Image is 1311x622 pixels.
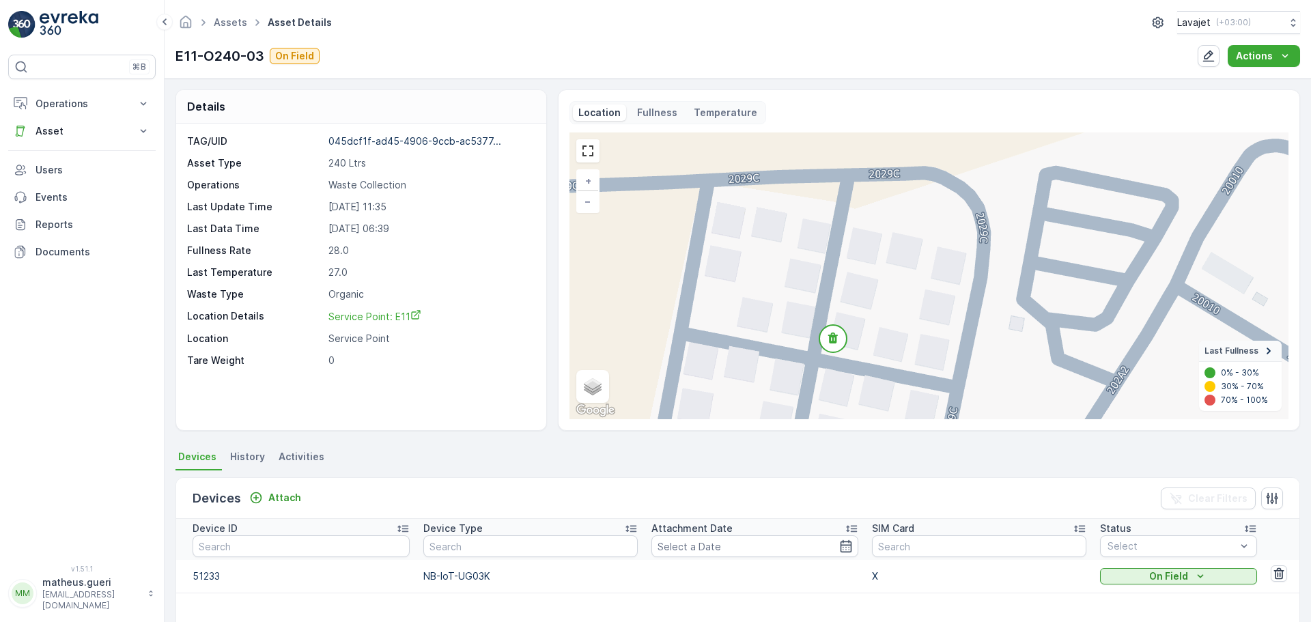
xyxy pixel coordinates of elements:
p: Temperature [694,106,757,119]
p: Details [187,98,225,115]
p: Select [1108,539,1235,553]
p: 240 Ltrs [328,156,532,170]
p: On Field [275,49,314,63]
p: 70% - 100% [1221,395,1268,406]
p: 30% - 70% [1221,381,1264,392]
button: On Field [1100,568,1256,584]
p: Location Details [187,309,323,324]
p: Operations [36,97,128,111]
p: Status [1100,522,1131,535]
p: Fullness [637,106,677,119]
p: Service Point [328,332,532,345]
p: Operations [187,178,323,192]
p: [EMAIL_ADDRESS][DOMAIN_NAME] [42,589,141,611]
span: Activities [279,450,324,464]
p: 27.0 [328,266,532,279]
p: Asset Type [187,156,323,170]
a: View Fullscreen [578,141,598,161]
p: On Field [1149,569,1188,583]
a: Open this area in Google Maps (opens a new window) [573,401,618,419]
p: Waste Collection [328,178,532,192]
p: Devices [193,489,241,508]
p: Last Temperature [187,266,323,279]
img: Google [573,401,618,419]
span: Service Point: E11 [328,311,421,322]
img: logo_light-DOdMpM7g.png [40,11,98,38]
p: Asset [36,124,128,138]
input: Search [872,535,1086,557]
p: Actions [1236,49,1273,63]
button: Clear Filters [1161,487,1256,509]
p: E11-O240-03 [175,46,264,66]
p: SIM Card [872,522,914,535]
p: Waste Type [187,287,323,301]
p: 0% - 30% [1221,367,1259,378]
span: History [230,450,265,464]
p: Documents [36,245,150,259]
p: Lavajet [1177,16,1211,29]
p: Fullness Rate [187,244,323,257]
p: Attach [268,491,301,505]
a: Assets [214,16,247,28]
span: Devices [178,450,216,464]
input: Select a Date [651,535,858,557]
p: Clear Filters [1188,492,1247,505]
p: ⌘B [132,61,146,72]
a: Service Point: E11 [328,309,532,324]
a: Zoom In [578,171,598,191]
span: Asset Details [265,16,335,29]
span: Last Fullness [1204,345,1258,356]
p: Users [36,163,150,177]
p: NB-IoT-UG03K [423,569,638,583]
div: MM [12,582,33,604]
p: Organic [328,287,532,301]
span: + [585,175,591,186]
span: v 1.51.1 [8,565,156,573]
a: Zoom Out [578,191,598,212]
span: − [584,195,591,207]
p: [DATE] 11:35 [328,200,532,214]
p: Device ID [193,522,238,535]
input: Search [423,535,638,557]
button: Lavajet(+03:00) [1177,11,1300,34]
p: [DATE] 06:39 [328,222,532,236]
a: Users [8,156,156,184]
button: Actions [1228,45,1300,67]
p: matheus.gueri [42,576,141,589]
p: TAG/UID [187,135,323,148]
button: Attach [244,490,307,506]
summary: Last Fullness [1199,341,1282,362]
p: Tare Weight [187,354,323,367]
p: X [872,569,1086,583]
a: Reports [8,211,156,238]
p: Last Data Time [187,222,323,236]
p: Device Type [423,522,483,535]
input: Search [193,535,410,557]
p: Reports [36,218,150,231]
button: Operations [8,90,156,117]
p: 0 [328,354,532,367]
button: MMmatheus.gueri[EMAIL_ADDRESS][DOMAIN_NAME] [8,576,156,611]
a: Layers [578,371,608,401]
p: Events [36,190,150,204]
p: Last Update Time [187,200,323,214]
p: 51233 [193,569,410,583]
p: Location [578,106,621,119]
a: Documents [8,238,156,266]
p: 045dcf1f-ad45-4906-9ccb-ac5377... [328,135,501,147]
p: Location [187,332,323,345]
a: Homepage [178,20,193,31]
img: logo [8,11,36,38]
p: 28.0 [328,244,532,257]
button: Asset [8,117,156,145]
button: On Field [270,48,320,64]
p: ( +03:00 ) [1216,17,1251,28]
p: Attachment Date [651,522,733,535]
a: Events [8,184,156,211]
